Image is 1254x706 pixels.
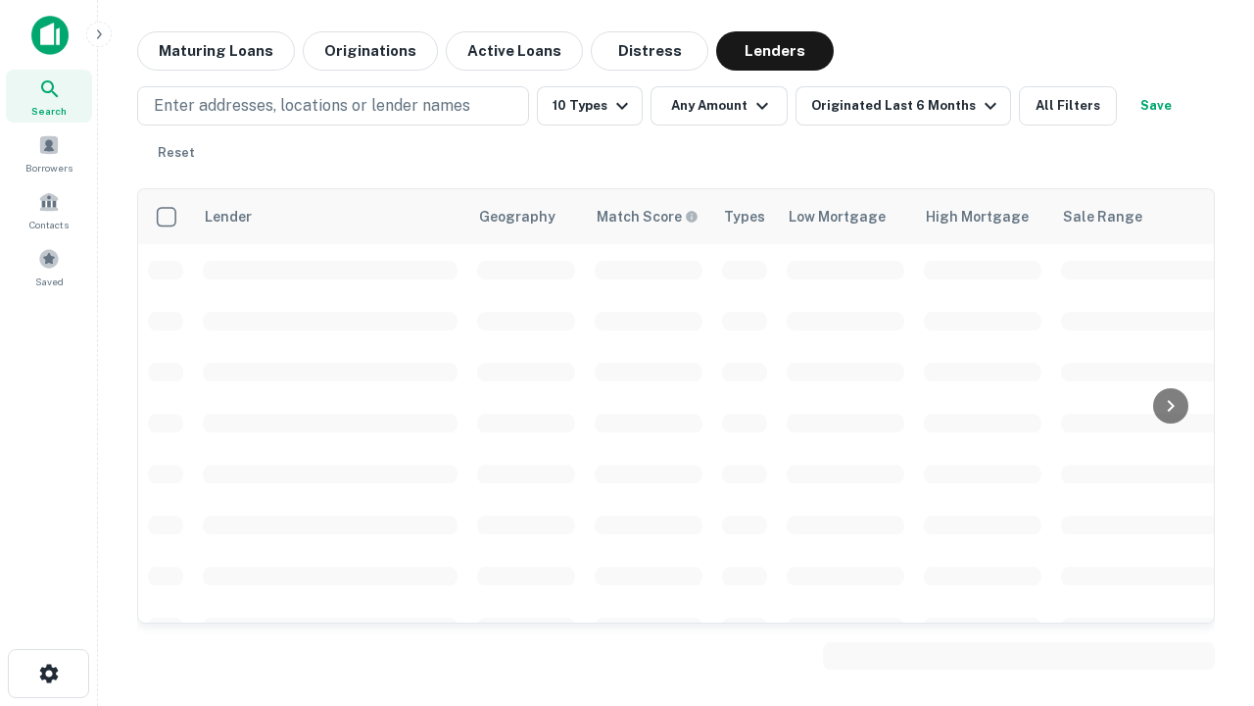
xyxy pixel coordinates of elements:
button: Distress [591,31,708,71]
div: Low Mortgage [789,205,886,228]
button: Lenders [716,31,834,71]
div: Types [724,205,765,228]
th: Types [712,189,777,244]
button: Any Amount [651,86,788,126]
span: Search [31,103,67,119]
button: Originations [303,31,438,71]
div: Sale Range [1063,205,1142,228]
img: capitalize-icon.png [31,16,69,55]
button: Enter addresses, locations or lender names [137,86,529,126]
h6: Match Score [597,206,695,227]
a: Search [6,70,92,123]
th: Sale Range [1051,189,1228,244]
div: Originated Last 6 Months [811,94,1002,118]
iframe: Chat Widget [1156,486,1254,580]
th: Low Mortgage [777,189,914,244]
div: Lender [205,205,252,228]
a: Borrowers [6,126,92,179]
button: 10 Types [537,86,643,126]
button: Active Loans [446,31,583,71]
th: Capitalize uses an advanced AI algorithm to match your search with the best lender. The match sco... [585,189,712,244]
button: Save your search to get updates of matches that match your search criteria. [1125,86,1187,126]
p: Enter addresses, locations or lender names [154,94,470,118]
div: High Mortgage [926,205,1029,228]
a: Contacts [6,183,92,236]
span: Saved [35,274,64,289]
th: High Mortgage [914,189,1051,244]
div: Geography [479,205,555,228]
th: Geography [467,189,585,244]
button: Reset [145,133,208,173]
span: Borrowers [25,160,72,176]
div: Capitalize uses an advanced AI algorithm to match your search with the best lender. The match sco... [597,206,699,227]
a: Saved [6,240,92,293]
span: Contacts [29,217,69,232]
th: Lender [193,189,467,244]
button: Originated Last 6 Months [796,86,1011,126]
button: All Filters [1019,86,1117,126]
button: Maturing Loans [137,31,295,71]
